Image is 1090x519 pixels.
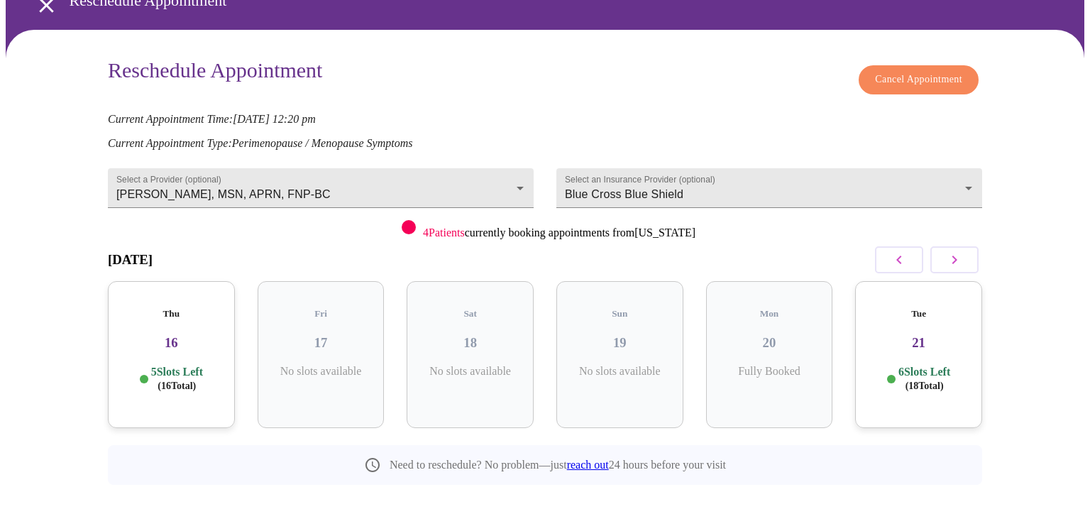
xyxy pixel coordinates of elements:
[119,335,224,351] h3: 16
[151,365,203,393] p: 5 Slots Left
[717,308,822,319] h5: Mon
[556,168,982,208] div: Blue Cross Blue Shield
[898,365,950,393] p: 6 Slots Left
[269,308,373,319] h5: Fri
[423,226,465,239] span: 4 Patients
[108,113,316,125] em: Current Appointment Time: [DATE] 12:20 pm
[859,65,979,94] button: Cancel Appointment
[568,308,672,319] h5: Sun
[905,381,944,391] span: ( 18 Total)
[418,308,522,319] h5: Sat
[108,137,412,149] em: Current Appointment Type: Perimenopause / Menopause Symptoms
[108,58,322,87] h3: Reschedule Appointment
[269,365,373,378] p: No slots available
[568,335,672,351] h3: 19
[866,335,971,351] h3: 21
[390,459,726,471] p: Need to reschedule? No problem—just 24 hours before your visit
[567,459,609,471] a: reach out
[108,168,534,208] div: [PERSON_NAME], MSN, APRN, FNP-BC
[568,365,672,378] p: No slots available
[717,335,822,351] h3: 20
[423,226,695,239] p: currently booking appointments from [US_STATE]
[866,308,971,319] h5: Tue
[119,308,224,319] h5: Thu
[108,252,153,268] h3: [DATE]
[875,71,962,89] span: Cancel Appointment
[269,335,373,351] h3: 17
[717,365,822,378] p: Fully Booked
[418,365,522,378] p: No slots available
[418,335,522,351] h3: 18
[158,381,196,391] span: ( 16 Total)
